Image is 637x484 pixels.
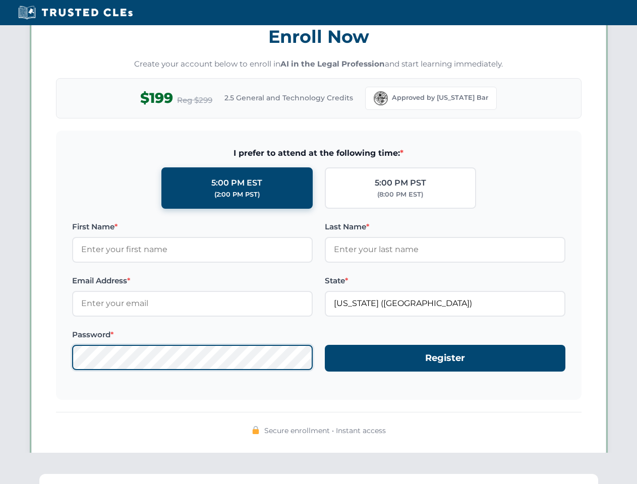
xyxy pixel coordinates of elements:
[252,426,260,434] img: 🔒
[56,58,582,70] p: Create your account below to enroll in and start learning immediately.
[325,221,565,233] label: Last Name
[325,275,565,287] label: State
[211,176,262,190] div: 5:00 PM EST
[72,275,313,287] label: Email Address
[377,190,423,200] div: (8:00 PM EST)
[72,221,313,233] label: First Name
[325,345,565,372] button: Register
[392,93,488,103] span: Approved by [US_STATE] Bar
[264,425,386,436] span: Secure enrollment • Instant access
[72,237,313,262] input: Enter your first name
[375,176,426,190] div: 5:00 PM PST
[325,237,565,262] input: Enter your last name
[280,59,385,69] strong: AI in the Legal Profession
[56,21,582,52] h3: Enroll Now
[374,91,388,105] img: Florida Bar
[325,291,565,316] input: Florida (FL)
[140,87,173,109] span: $199
[72,291,313,316] input: Enter your email
[214,190,260,200] div: (2:00 PM PST)
[72,147,565,160] span: I prefer to attend at the following time:
[72,329,313,341] label: Password
[224,92,353,103] span: 2.5 General and Technology Credits
[177,94,212,106] span: Reg $299
[15,5,136,20] img: Trusted CLEs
